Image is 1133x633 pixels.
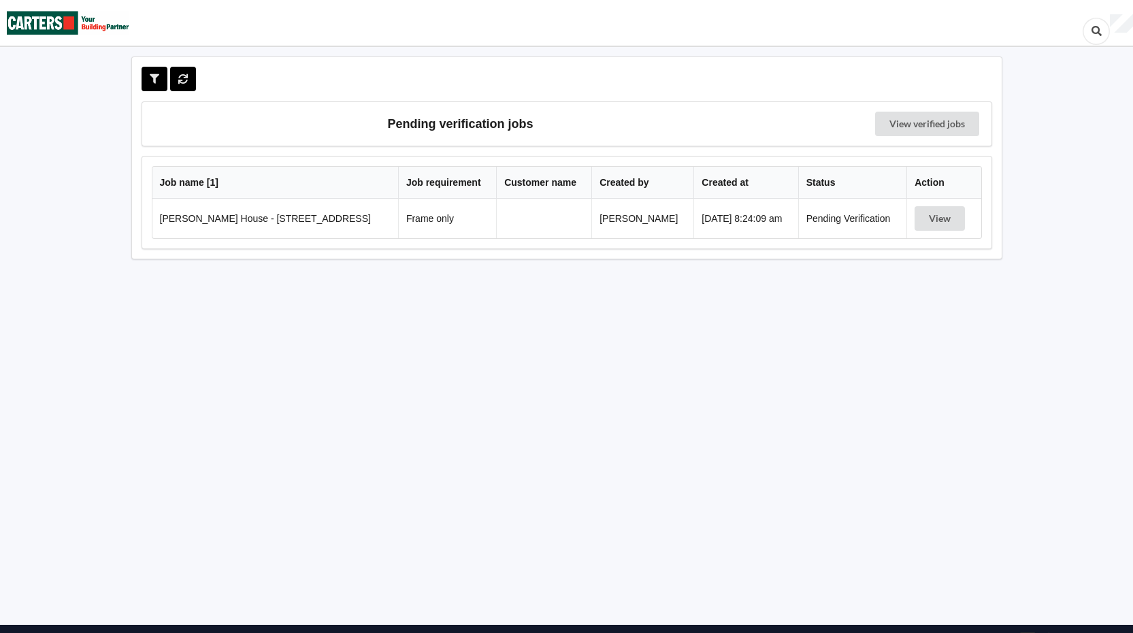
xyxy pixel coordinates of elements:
[798,167,907,199] th: Status
[591,167,693,199] th: Created by
[152,167,398,199] th: Job name [ 1 ]
[1110,14,1133,33] div: User Profile
[152,112,770,136] h3: Pending verification jobs
[398,199,496,238] td: Frame only
[875,112,979,136] a: View verified jobs
[915,206,965,231] button: View
[693,167,798,199] th: Created at
[915,213,968,224] a: View
[591,199,693,238] td: [PERSON_NAME]
[693,199,798,238] td: [DATE] 8:24:09 am
[152,199,398,238] td: [PERSON_NAME] House - [STREET_ADDRESS]
[906,167,981,199] th: Action
[496,167,591,199] th: Customer name
[7,1,129,45] img: Carters
[798,199,907,238] td: Pending Verification
[398,167,496,199] th: Job requirement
